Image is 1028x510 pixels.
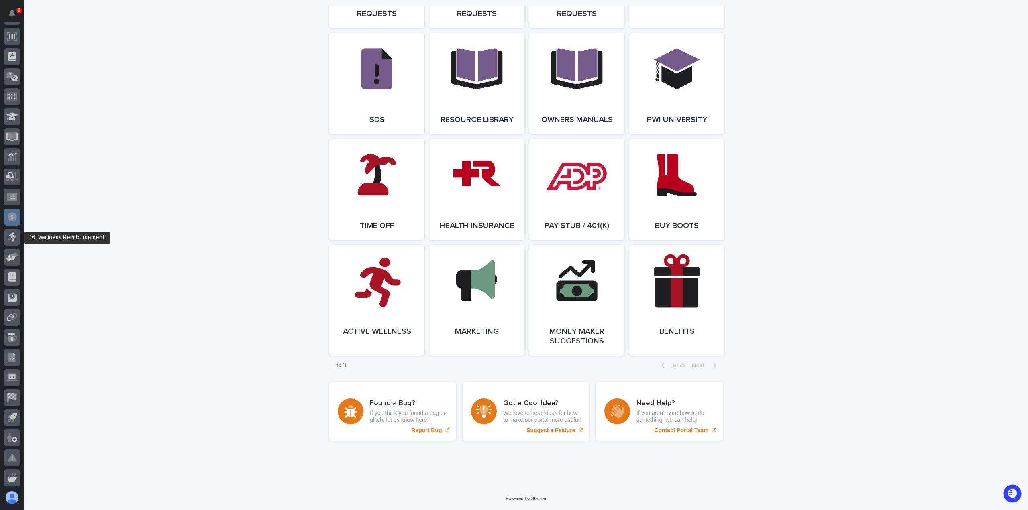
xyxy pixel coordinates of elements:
p: Welcome 👋 [8,32,146,45]
iframe: Open customer support [1002,484,1024,505]
div: Start new chat [27,89,132,97]
img: Stacker [8,8,24,24]
button: Next [689,362,723,369]
a: Time Off [329,139,424,240]
input: Clear [21,64,133,73]
a: Buy Boots [629,139,724,240]
span: Back [668,363,685,368]
a: Benefits [629,245,724,356]
p: If you think you found a bug or glitch, let us know here! [370,410,448,423]
span: Next [692,363,710,368]
div: 📖 [8,130,14,136]
a: SDS [329,33,424,134]
p: Report Bug [411,427,442,434]
div: Notifications2 [10,10,20,22]
a: Pay Stub / 401(k) [529,139,624,240]
a: PWI University [629,33,724,134]
button: Back [655,362,689,369]
a: Suggest a Feature [463,382,589,441]
p: If you aren't sure how to do something, we can help! [636,410,714,423]
button: Start new chat [137,91,146,101]
a: Marketing [429,245,524,356]
span: Pylon [80,148,97,154]
p: Contact Portal Team [654,427,708,434]
a: Powered By Stacker [506,496,546,501]
a: 📖Help Docs [5,126,47,140]
a: Resource Library [429,33,524,134]
a: Report Bug [329,382,456,441]
button: Notifications [4,5,20,22]
img: 1736555164131-43832dd5-751b-4058-ba23-39d91318e5a0 [8,89,22,104]
div: We're available if you need us! [27,97,102,104]
a: Active Wellness [329,245,424,356]
p: How can we help? [8,45,146,57]
h3: Need Help? [636,399,714,408]
h3: Got a Cool Idea? [503,399,581,408]
a: Powered byPylon [57,148,97,154]
a: Owners Manuals [529,33,624,134]
p: We love to hear ideas for how to make our portal more useful! [503,410,581,423]
a: Money Maker Suggestions [529,245,624,356]
p: Suggest a Feature [526,427,575,434]
a: Health Insurance [429,139,524,240]
p: 2 [18,8,20,13]
a: Contact Portal Team [596,382,723,441]
button: users-avatar [4,489,20,506]
h3: Found a Bug? [370,399,448,408]
span: Help Docs [16,129,44,137]
p: 1 of 1 [329,356,353,375]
